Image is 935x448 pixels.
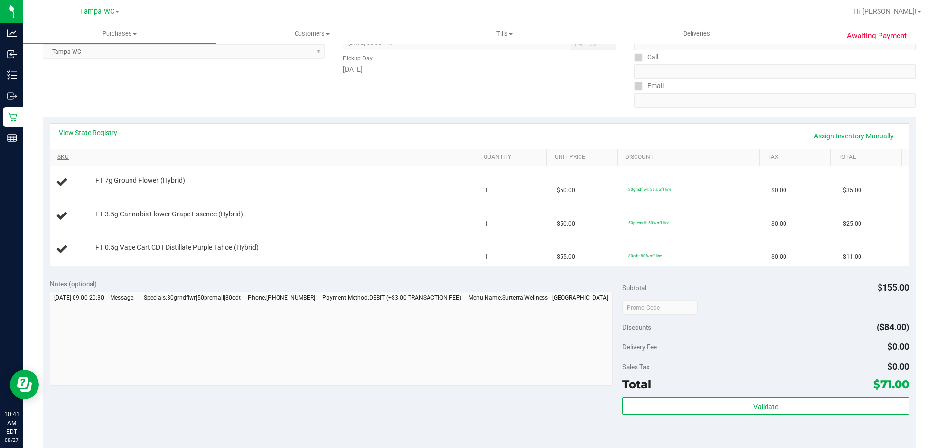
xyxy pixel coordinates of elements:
[622,397,909,415] button: Validate
[771,219,786,229] span: $0.00
[343,64,616,75] div: [DATE]
[343,54,373,63] label: Pickup Day
[628,253,662,258] span: 80cdt: 80% off line
[634,64,916,79] input: Format: (999) 999-9999
[555,154,614,161] a: Unit Price
[7,70,17,80] inline-svg: Inventory
[771,253,786,262] span: $0.00
[622,343,657,351] span: Delivery Fee
[622,318,651,336] span: Discounts
[670,29,723,38] span: Deliveries
[622,377,651,391] span: Total
[7,133,17,143] inline-svg: Reports
[843,219,861,229] span: $25.00
[753,403,778,410] span: Validate
[10,370,39,399] iframe: Resource center
[843,186,861,195] span: $35.00
[408,23,600,44] a: Tills
[485,219,488,229] span: 1
[887,341,909,351] span: $0.00
[838,154,898,161] a: Total
[484,154,543,161] a: Quantity
[23,29,216,38] span: Purchases
[771,186,786,195] span: $0.00
[887,361,909,371] span: $0.00
[216,29,408,38] span: Customers
[557,253,575,262] span: $55.00
[622,300,698,315] input: Promo Code
[628,187,671,192] span: 30grndflwr: 30% off line
[767,154,827,161] a: Tax
[95,243,259,252] span: FT 0.5g Vape Cart CDT Distillate Purple Tahoe (Hybrid)
[843,253,861,262] span: $11.00
[878,282,909,292] span: $155.00
[7,112,17,122] inline-svg: Retail
[807,128,900,144] a: Assign Inventory Manually
[634,79,664,93] label: Email
[4,436,19,444] p: 08/27
[7,91,17,101] inline-svg: Outbound
[7,49,17,59] inline-svg: Inbound
[853,7,916,15] span: Hi, [PERSON_NAME]!
[634,50,658,64] label: Call
[4,410,19,436] p: 10:41 AM EDT
[409,29,600,38] span: Tills
[877,322,909,332] span: ($84.00)
[557,219,575,229] span: $50.00
[23,23,216,44] a: Purchases
[485,253,488,262] span: 1
[57,154,472,161] a: SKU
[95,210,243,219] span: FT 3.5g Cannabis Flower Grape Essence (Hybrid)
[622,284,646,292] span: Subtotal
[59,128,117,137] a: View State Registry
[600,23,793,44] a: Deliveries
[7,28,17,38] inline-svg: Analytics
[50,280,97,288] span: Notes (optional)
[485,186,488,195] span: 1
[557,186,575,195] span: $50.00
[628,220,669,225] span: 50premall: 50% off line
[625,154,756,161] a: Discount
[873,377,909,391] span: $71.00
[80,7,114,16] span: Tampa WC
[216,23,408,44] a: Customers
[847,30,907,41] span: Awaiting Payment
[622,363,650,370] span: Sales Tax
[95,176,185,185] span: FT 7g Ground Flower (Hybrid)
